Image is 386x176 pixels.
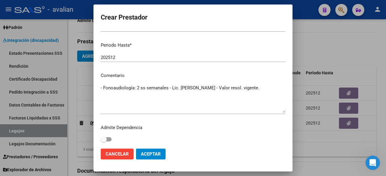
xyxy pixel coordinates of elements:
p: Periodo Hasta [101,42,285,49]
p: Comentario [101,72,285,79]
button: Aceptar [136,149,166,159]
span: Cancelar [106,151,129,157]
button: Cancelar [101,149,134,159]
p: Admite Dependencia [101,124,285,131]
iframe: Intercom live chat [365,156,380,170]
h2: Crear Prestador [101,12,285,23]
span: Aceptar [141,151,161,157]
